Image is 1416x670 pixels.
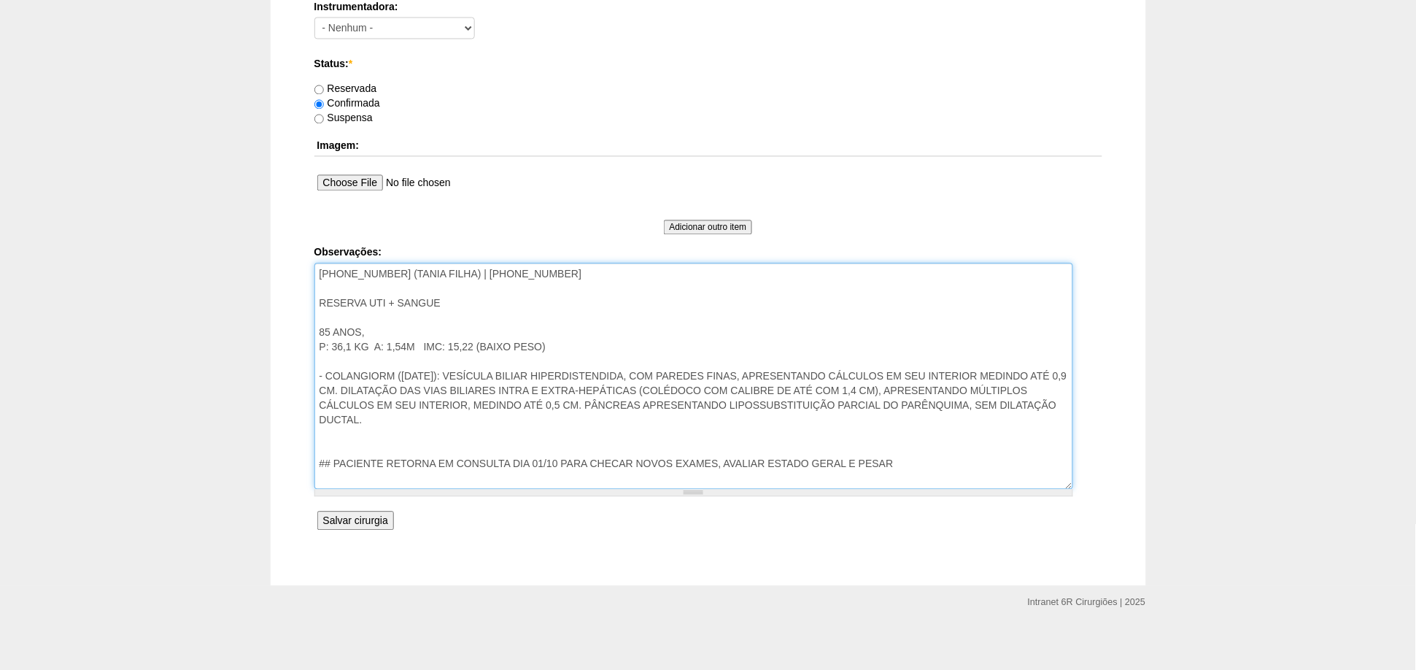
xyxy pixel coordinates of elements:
[314,112,373,124] label: Suspensa
[314,85,324,95] input: Reservada
[314,136,1102,157] th: Imagem:
[349,58,352,70] span: Este campo é obrigatório.
[317,512,394,531] input: Salvar cirurgia
[664,220,753,235] input: Adicionar outro item
[314,57,1102,72] label: Status:
[314,98,380,109] label: Confirmada
[314,115,324,124] input: Suspensa
[1028,596,1145,610] div: Intranet 6R Cirurgiões | 2025
[314,83,377,95] label: Reservada
[314,100,324,109] input: Confirmada
[314,245,1102,260] label: Observações:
